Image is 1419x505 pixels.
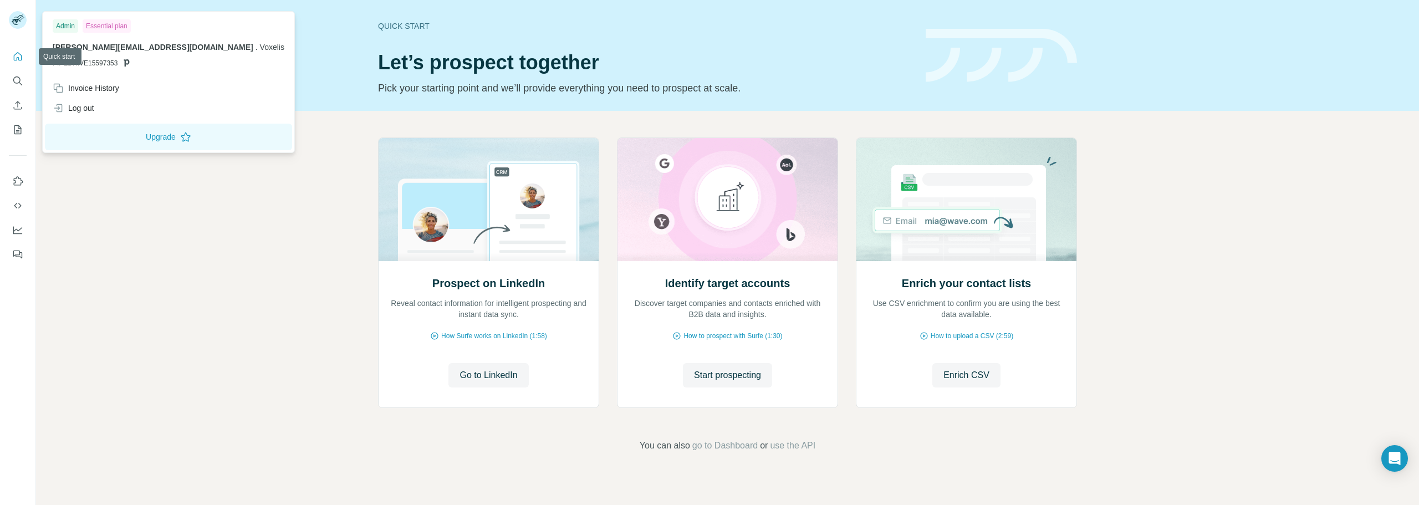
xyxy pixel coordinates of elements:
div: Log out [53,103,94,114]
button: Start prospecting [683,363,772,387]
h2: Enrich your contact lists [902,276,1031,291]
span: Voxelis [260,43,284,52]
button: Search [9,71,27,91]
span: Enrich CSV [943,369,989,382]
button: Go to LinkedIn [448,363,528,387]
span: Start prospecting [694,369,761,382]
img: banner [926,29,1077,83]
button: Use Surfe on LinkedIn [9,171,27,191]
button: use the API [770,439,815,452]
span: You can also [640,439,690,452]
button: go to Dashboard [692,439,758,452]
button: Feedback [9,244,27,264]
span: Go to LinkedIn [460,369,517,382]
span: PIPEDRIVE15597353 [53,58,118,68]
div: Open Intercom Messenger [1381,445,1408,472]
h2: Identify target accounts [665,276,790,291]
h1: Let’s prospect together [378,52,912,74]
p: Discover target companies and contacts enriched with B2B data and insights. [629,298,826,320]
div: Admin [53,19,78,33]
span: How Surfe works on LinkedIn (1:58) [441,331,547,341]
span: How to upload a CSV (2:59) [931,331,1013,341]
button: Use Surfe API [9,196,27,216]
img: Identify target accounts [617,138,838,261]
p: Pick your starting point and we’ll provide everything you need to prospect at scale. [378,80,912,96]
button: Enrich CSV [9,95,27,115]
button: Upgrade [45,124,292,150]
div: Invoice History [53,83,119,94]
img: Enrich your contact lists [856,138,1077,261]
p: Reveal contact information for intelligent prospecting and instant data sync. [390,298,588,320]
button: Enrich CSV [932,363,1001,387]
h2: Prospect on LinkedIn [432,276,545,291]
img: Prospect on LinkedIn [378,138,599,261]
button: Dashboard [9,220,27,240]
div: Essential plan [83,19,131,33]
button: Quick start [9,47,27,67]
span: How to prospect with Surfe (1:30) [683,331,782,341]
span: or [760,439,768,452]
span: . [256,43,258,52]
button: My lists [9,120,27,140]
p: Use CSV enrichment to confirm you are using the best data available. [867,298,1065,320]
div: Quick start [378,21,912,32]
span: [PERSON_NAME][EMAIL_ADDRESS][DOMAIN_NAME] [53,43,253,52]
